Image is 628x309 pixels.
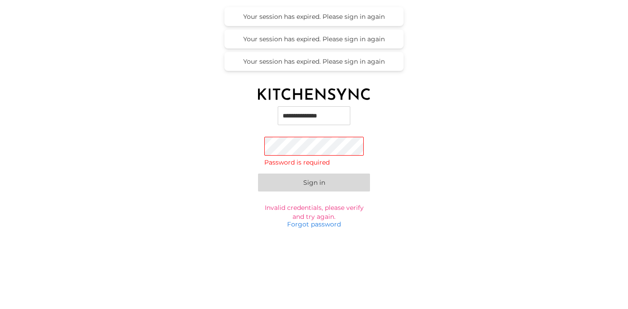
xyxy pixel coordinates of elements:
a: Forgot password [287,220,341,229]
label: Invalid credentials, please verify and try again. [258,203,370,221]
div: Your session has expired. Please sign in again [233,57,395,65]
input: Password is required [264,137,364,156]
button: Sign in [258,174,370,191]
div: Your session has expired. Please sign in again [233,35,395,43]
div: Your session has expired. Please sign in again [233,13,395,21]
span: Password is required [264,158,364,167]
